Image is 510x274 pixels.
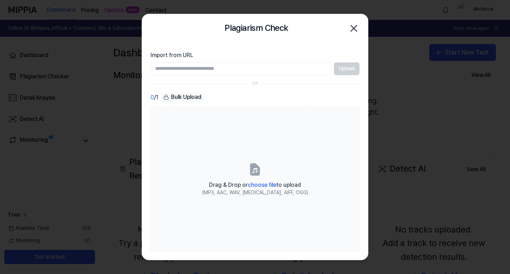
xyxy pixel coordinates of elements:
[151,93,154,102] span: 0
[248,181,276,188] span: choose file
[151,92,158,102] div: / 1
[151,51,359,60] label: Import from URL
[209,181,301,188] span: Drag & Drop or to upload
[202,189,308,196] div: (MP3, AAC, WAV, [MEDICAL_DATA], AIFF, OGG)
[252,81,258,87] div: OR
[161,92,204,102] button: Bulk Upload
[225,21,288,35] h2: Plagiarism Check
